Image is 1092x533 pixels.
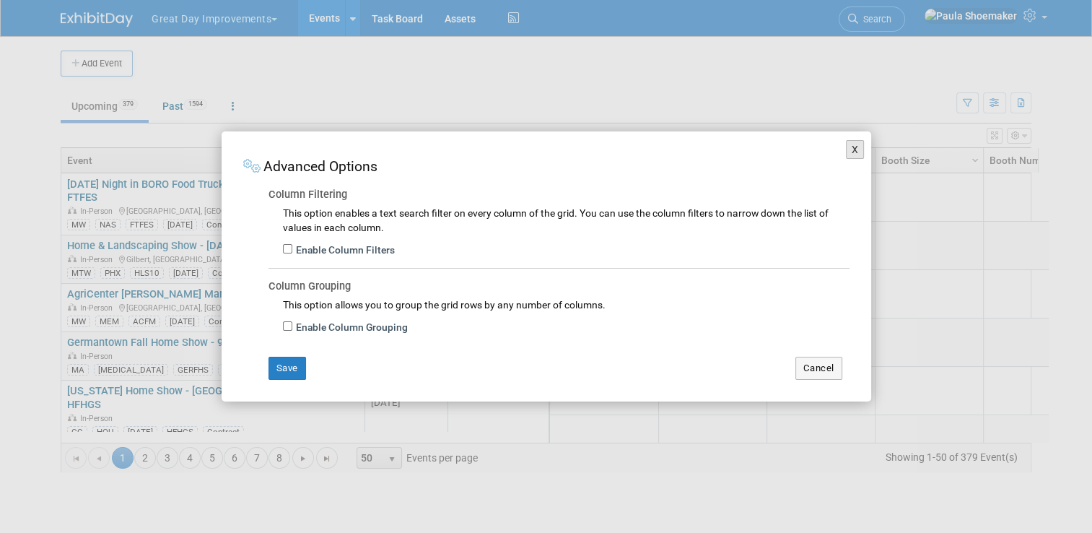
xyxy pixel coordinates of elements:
[795,357,842,380] button: Cancel
[243,153,849,177] div: Advanced Options
[283,295,849,313] div: This option allows you to group the grid rows by any number of columns.
[268,269,849,295] div: Column Grouping
[292,243,395,258] label: Enable Column Filters
[846,140,865,159] button: X
[268,357,306,380] button: Save
[268,177,849,203] div: Column Filtering
[283,203,849,235] div: This option enables a text search filter on every column of the grid. You can use the column filt...
[292,321,408,335] label: Enable Column Grouping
